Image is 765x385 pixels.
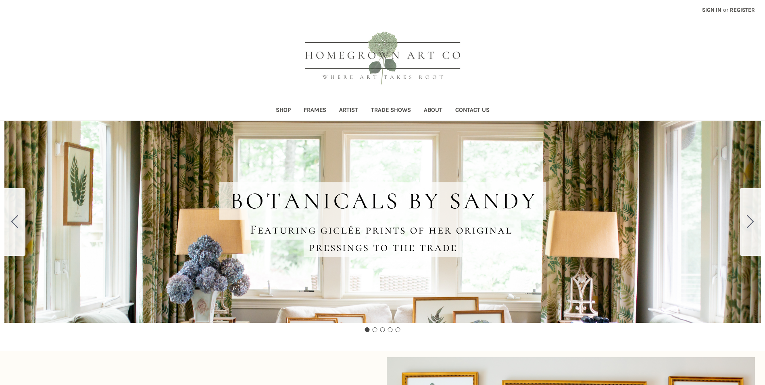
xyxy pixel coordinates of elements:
[449,101,496,121] a: Contact Us
[365,101,417,121] a: Trade Shows
[388,327,393,332] button: Go to slide 4
[722,6,729,14] span: or
[380,327,385,332] button: Go to slide 3
[292,23,473,95] img: HOMEGROWN ART CO
[396,327,400,332] button: Go to slide 5
[297,101,333,121] a: Frames
[269,101,297,121] a: Shop
[4,188,25,256] button: Go to slide 5
[740,188,761,256] button: Go to slide 2
[417,101,449,121] a: About
[373,327,377,332] button: Go to slide 2
[333,101,365,121] a: Artist
[365,327,370,332] button: Go to slide 1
